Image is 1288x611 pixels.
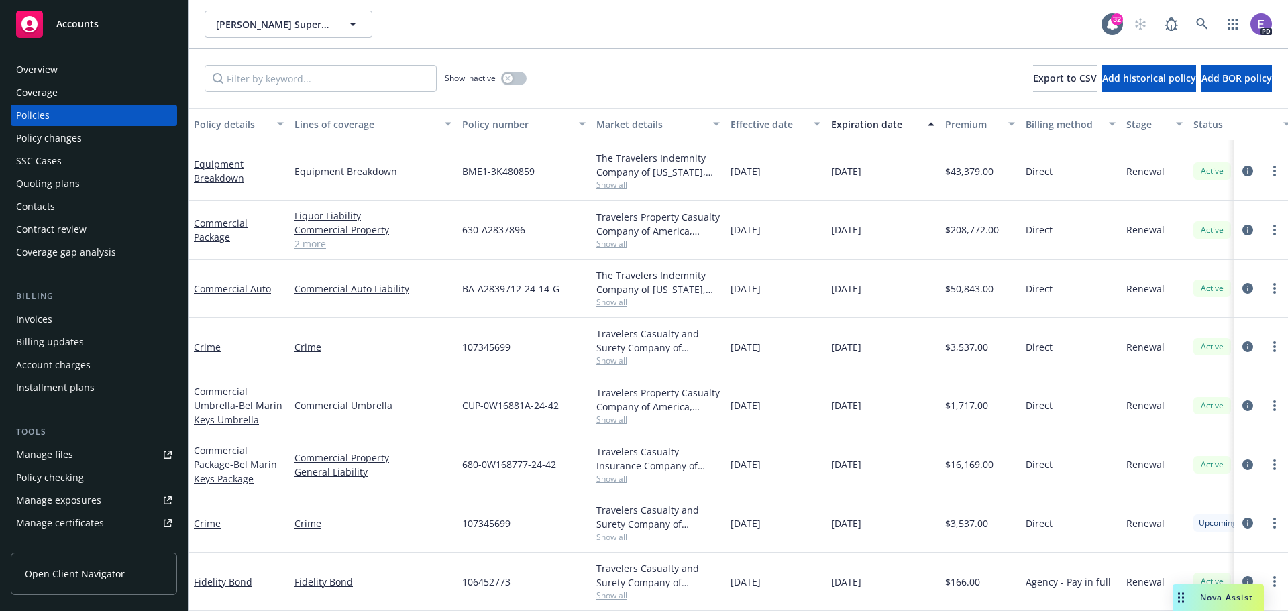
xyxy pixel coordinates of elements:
button: [PERSON_NAME] Supermarkets, Inc. [205,11,372,38]
a: Account charges [11,354,177,376]
a: Manage BORs [11,535,177,557]
a: Crime [194,341,221,353]
a: circleInformation [1240,573,1256,590]
a: Start snowing [1127,11,1154,38]
div: Travelers Property Casualty Company of America, Travelers Insurance [596,210,720,238]
span: Manage exposures [11,490,177,511]
div: Installment plans [16,377,95,398]
span: $1,717.00 [945,398,988,412]
span: - Bel Marin Keys Package [194,458,277,485]
a: Commercial Package [194,217,248,243]
span: Show all [596,590,720,601]
span: Nova Assist [1200,592,1253,603]
a: more [1267,339,1283,355]
span: Active [1199,459,1226,471]
a: more [1267,398,1283,414]
a: circleInformation [1240,457,1256,473]
a: Coverage gap analysis [11,241,177,263]
span: Agency - Pay in full [1026,575,1111,589]
a: Commercial Package [194,444,277,485]
a: circleInformation [1240,339,1256,355]
span: Active [1199,224,1226,236]
span: Renewal [1126,223,1165,237]
a: Fidelity Bond [294,575,451,589]
span: [DATE] [831,516,861,531]
input: Filter by keyword... [205,65,437,92]
span: 107345699 [462,516,511,531]
button: Add BOR policy [1201,65,1272,92]
button: Nova Assist [1173,584,1264,611]
span: Renewal [1126,282,1165,296]
button: Market details [591,108,725,140]
div: Policy checking [16,467,84,488]
span: Export to CSV [1033,72,1097,85]
span: 107345699 [462,340,511,354]
div: Overview [16,59,58,80]
span: Active [1199,282,1226,294]
a: Manage certificates [11,512,177,534]
span: $43,379.00 [945,164,994,178]
span: Renewal [1126,340,1165,354]
span: Direct [1026,340,1053,354]
span: [DATE] [731,516,761,531]
a: SSC Cases [11,150,177,172]
div: Tools [11,425,177,439]
div: Policy details [194,117,269,131]
a: Policy changes [11,127,177,149]
div: Invoices [16,309,52,330]
button: Lines of coverage [289,108,457,140]
a: more [1267,573,1283,590]
a: 2 more [294,237,451,251]
a: Policies [11,105,177,126]
div: Manage BORs [16,535,79,557]
button: Premium [940,108,1020,140]
a: more [1267,163,1283,179]
div: Stage [1126,117,1168,131]
div: Travelers Casualty and Surety Company of America, Travelers Insurance [596,503,720,531]
span: BME1-3K480859 [462,164,535,178]
a: Invoices [11,309,177,330]
span: $208,772.00 [945,223,999,237]
a: Commercial Auto Liability [294,282,451,296]
a: circleInformation [1240,163,1256,179]
span: Direct [1026,516,1053,531]
a: Equipment Breakdown [194,158,244,184]
a: circleInformation [1240,515,1256,531]
span: Direct [1026,457,1053,471]
a: Fidelity Bond [194,575,252,588]
span: Renewal [1126,164,1165,178]
span: [DATE] [731,340,761,354]
div: Contract review [16,219,87,240]
span: [DATE] [831,164,861,178]
span: Show all [596,531,720,543]
span: Direct [1026,282,1053,296]
span: [DATE] [731,457,761,471]
a: Report a Bug [1158,11,1185,38]
button: Export to CSV [1033,65,1097,92]
span: Direct [1026,164,1053,178]
a: Commercial Umbrella [294,398,451,412]
div: Market details [596,117,705,131]
span: Show all [596,473,720,484]
div: Coverage [16,82,58,103]
a: Billing updates [11,331,177,353]
a: General Liability [294,465,451,479]
div: Manage certificates [16,512,104,534]
span: Renewal [1126,457,1165,471]
span: Renewal [1126,398,1165,412]
a: circleInformation [1240,398,1256,414]
a: Installment plans [11,377,177,398]
a: Quoting plans [11,173,177,195]
span: Direct [1026,398,1053,412]
a: Manage files [11,444,177,465]
a: Search [1189,11,1216,38]
span: Show all [596,355,720,366]
a: Crime [294,516,451,531]
a: Coverage [11,82,177,103]
button: Policy number [457,108,591,140]
a: Commercial Umbrella [194,385,282,426]
div: SSC Cases [16,150,62,172]
span: $3,537.00 [945,340,988,354]
span: 630-A2837896 [462,223,525,237]
span: [PERSON_NAME] Supermarkets, Inc. [216,17,332,32]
